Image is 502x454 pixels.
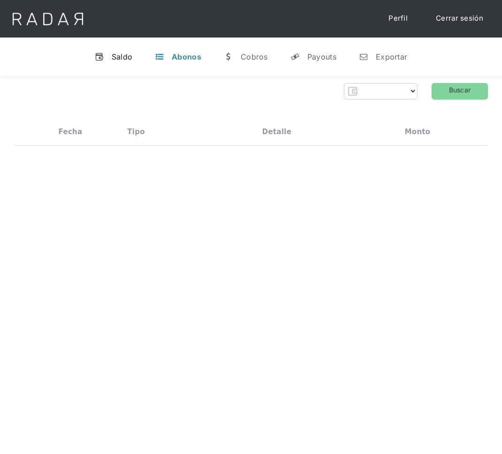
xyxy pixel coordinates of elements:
[379,9,417,28] a: Perfil
[290,52,300,61] div: y
[405,128,431,136] div: Monto
[432,83,488,99] a: Buscar
[262,128,291,136] div: Detalle
[112,52,133,61] div: Saldo
[155,52,164,61] div: t
[307,52,336,61] div: Payouts
[426,9,493,28] a: Cerrar sesión
[172,52,201,61] div: Abonos
[359,52,368,61] div: n
[95,52,104,61] div: v
[127,128,145,136] div: Tipo
[58,128,82,136] div: Fecha
[241,52,268,61] div: Cobros
[344,83,418,99] form: Form
[224,52,233,61] div: w
[376,52,407,61] div: Exportar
